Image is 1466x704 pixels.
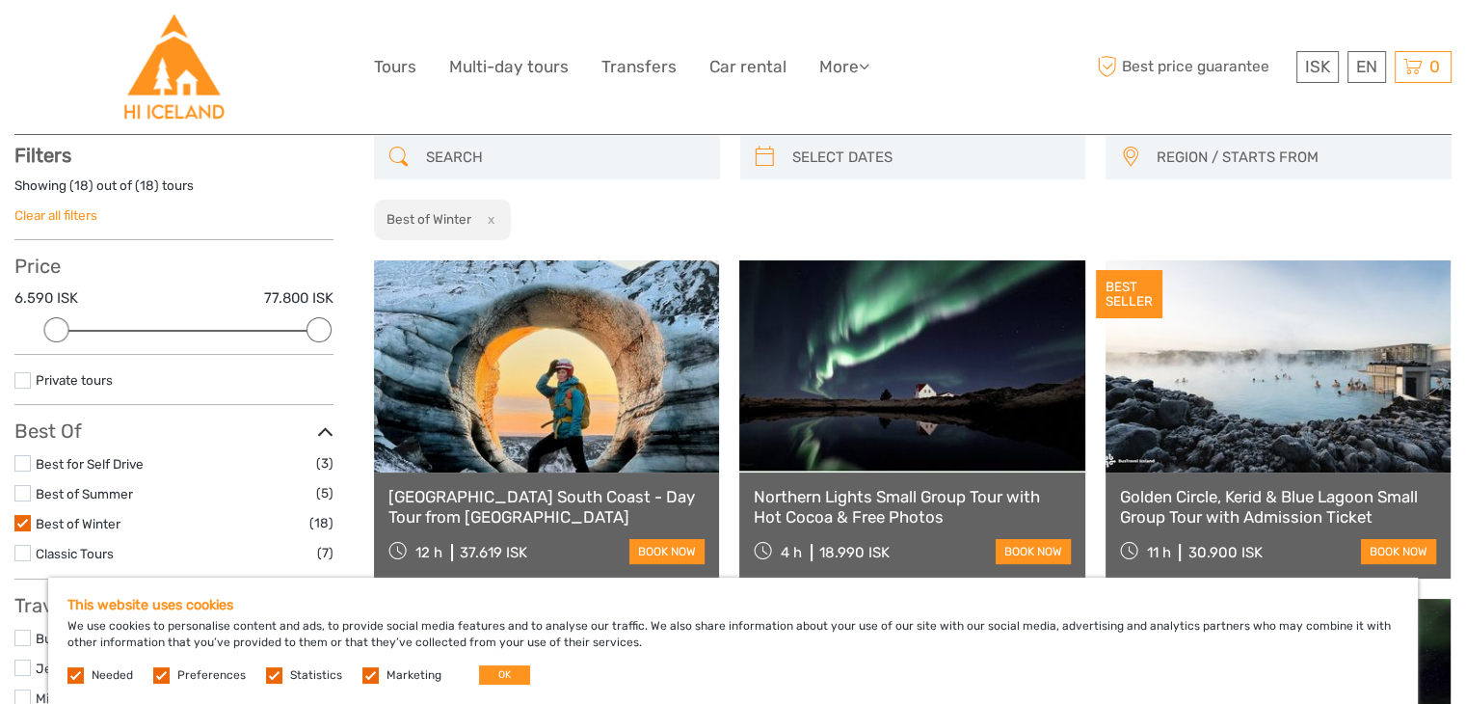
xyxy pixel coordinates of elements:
[316,482,333,504] span: (5)
[781,544,802,561] span: 4 h
[386,667,441,684] label: Marketing
[14,420,333,443] h3: Best Of
[309,512,333,534] span: (18)
[74,176,89,195] label: 18
[36,661,102,676] a: Jeep / 4x4
[1092,51,1292,83] span: Best price guarantee
[709,53,786,81] a: Car rental
[121,14,227,120] img: Hostelling International
[819,53,869,81] a: More
[36,372,113,388] a: Private tours
[27,34,218,49] p: We're away right now. Please check back later!
[36,456,144,472] a: Best for Self Drive
[264,288,333,309] label: 77.800 ISK
[316,452,333,474] span: (3)
[996,539,1071,564] a: book now
[14,144,71,167] strong: Filters
[388,487,705,527] a: [GEOGRAPHIC_DATA] South Coast - Day Tour from [GEOGRAPHIC_DATA]
[1120,487,1436,527] a: Golden Circle, Kerid & Blue Lagoon Small Group Tour with Admission Ticket
[14,207,97,223] a: Clear all filters
[317,542,333,564] span: (7)
[14,288,78,309] label: 6.590 ISK
[1148,142,1442,174] button: REGION / STARTS FROM
[14,176,333,206] div: Showing ( ) out of ( ) tours
[14,594,333,617] h3: Travel Method
[36,546,114,561] a: Classic Tours
[1347,51,1386,83] div: EN
[460,544,527,561] div: 37.619 ISK
[449,53,569,81] a: Multi-day tours
[1426,57,1443,76] span: 0
[1096,270,1162,318] div: BEST SELLER
[48,578,1418,704] div: We use cookies to personalise content and ads, to provide social media features and to analyse ou...
[67,597,1399,613] h5: This website uses cookies
[474,209,500,230] button: x
[36,631,59,646] a: Bus
[222,30,245,53] button: Open LiveChat chat widget
[374,53,416,81] a: Tours
[601,53,677,81] a: Transfers
[140,176,154,195] label: 18
[785,141,1077,175] input: SELECT DATES
[1187,544,1262,561] div: 30.900 ISK
[1305,57,1330,76] span: ISK
[754,487,1070,527] a: Northern Lights Small Group Tour with Hot Cocoa & Free Photos
[629,539,705,564] a: book now
[415,544,442,561] span: 12 h
[1361,539,1436,564] a: book now
[36,516,120,531] a: Best of Winter
[386,211,471,227] h2: Best of Winter
[1146,544,1170,561] span: 11 h
[479,665,530,685] button: OK
[177,667,246,684] label: Preferences
[290,667,342,684] label: Statistics
[418,141,710,175] input: SEARCH
[14,255,333,278] h3: Price
[92,667,133,684] label: Needed
[819,544,890,561] div: 18.990 ISK
[36,486,133,501] a: Best of Summer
